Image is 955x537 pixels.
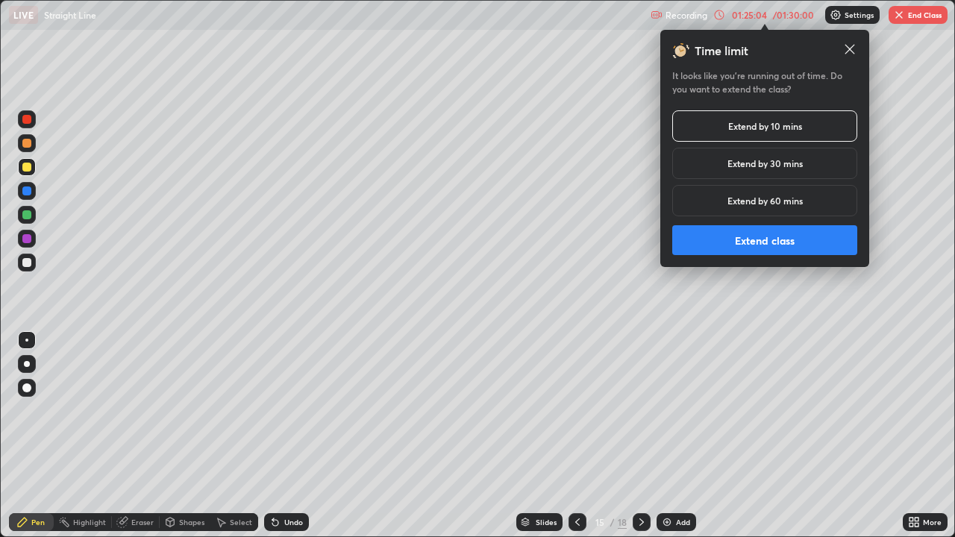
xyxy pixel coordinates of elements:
[284,518,303,526] div: Undo
[672,69,857,95] h5: It looks like you’re running out of time. Do you want to extend the class?
[830,9,842,21] img: class-settings-icons
[893,9,905,21] img: end-class-cross
[661,516,673,528] img: add-slide-button
[889,6,948,24] button: End Class
[230,518,252,526] div: Select
[845,11,874,19] p: Settings
[73,518,106,526] div: Highlight
[728,10,770,19] div: 01:25:04
[44,9,96,21] p: Straight Line
[672,225,857,255] button: Extend class
[923,518,942,526] div: More
[131,518,154,526] div: Eraser
[13,9,34,21] p: LIVE
[651,9,663,21] img: recording.375f2c34.svg
[610,518,615,527] div: /
[728,119,802,133] h5: Extend by 10 mins
[695,42,748,60] h3: Time limit
[727,157,803,170] h5: Extend by 30 mins
[666,10,707,21] p: Recording
[770,10,816,19] div: / 01:30:00
[179,518,204,526] div: Shapes
[618,515,627,529] div: 18
[676,518,690,526] div: Add
[536,518,557,526] div: Slides
[592,518,607,527] div: 15
[727,194,803,207] h5: Extend by 60 mins
[31,518,45,526] div: Pen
